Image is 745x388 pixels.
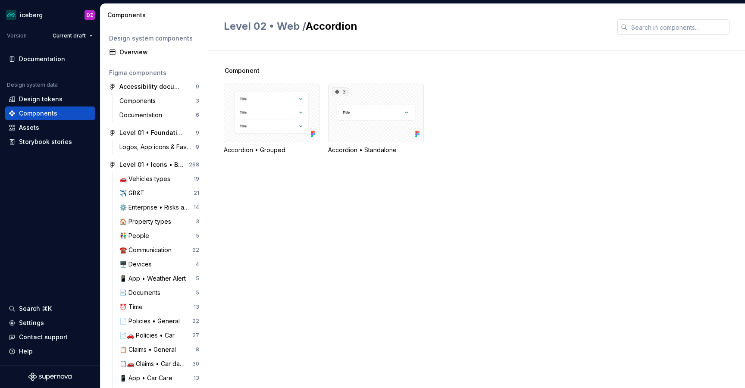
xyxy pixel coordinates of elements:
div: Search ⌘K [19,304,52,313]
button: Search ⌘K [5,302,95,316]
div: Level 01 • Foundations [119,128,184,137]
h2: Accordion [224,19,607,33]
div: 22 [192,318,199,325]
div: 9 [196,83,199,90]
input: Search in components... [628,19,729,35]
div: Design system components [109,34,199,43]
div: 13 [194,304,199,310]
a: Documentation6 [116,108,203,122]
div: 3 [332,88,347,96]
div: ⚙️ Enterprise • Risks and LOBs [119,203,194,212]
a: ✈️ GB&T21 [116,186,203,200]
span: Component [225,66,260,75]
div: 📋 Claims • General [119,345,179,354]
div: 📋🚗 Claims • Car damage types [119,360,192,368]
div: 🏠 Property types [119,217,175,226]
a: 📄 Policies • General22 [116,314,203,328]
div: Logos, App icons & Favicons [119,143,196,151]
div: ⏰ Time [119,303,146,311]
a: Storybook stories [5,135,95,149]
div: ☎️ Communication [119,246,175,254]
a: Components3 [116,94,203,108]
div: 13 [194,375,199,382]
div: 🚗 Vehicles types [119,175,174,183]
div: 3 [196,218,199,225]
a: 📋 Claims • General8 [116,343,203,357]
div: 5 [196,289,199,296]
div: 8 [196,346,199,353]
div: 📱 App • Weather Alert [119,274,189,283]
a: 🏠 Property types3 [116,215,203,228]
div: Documentation [119,111,166,119]
a: ⚙️ Enterprise • Risks and LOBs14 [116,200,203,214]
div: 3 [196,97,199,104]
div: iceberg [20,11,43,19]
div: Help [19,347,33,356]
a: 🖥️ Devices4 [116,257,203,271]
div: Contact support [19,333,68,341]
div: 5 [196,232,199,239]
div: Components [119,97,159,105]
div: 30 [192,360,199,367]
div: 4 [196,261,199,268]
a: ⏰ Time13 [116,300,203,314]
div: Assets [19,123,39,132]
div: 32 [192,247,199,253]
div: Level 01 • Icons • Branded [119,160,184,169]
a: Design tokens [5,92,95,106]
div: Accordion • Grouped [224,146,319,154]
a: 📋🚗 Claims • Car damage types30 [116,357,203,371]
a: ☎️ Communication32 [116,243,203,257]
div: DZ [87,12,93,19]
div: 9 [196,144,199,150]
div: 19 [194,175,199,182]
div: 📄🚗 Policies • Car [119,331,178,340]
a: 📱 App • Weather Alert5 [116,272,203,285]
div: 9 [196,129,199,136]
a: 🚗 Vehicles types19 [116,172,203,186]
a: Accessibility documentation9 [106,80,203,94]
div: ✈️ GB&T [119,189,148,197]
div: Design tokens [19,95,63,103]
div: Overview [119,48,199,56]
a: Components [5,106,95,120]
div: 📑 Documents [119,288,164,297]
a: Settings [5,316,95,330]
button: Current draft [49,30,97,42]
a: Assets [5,121,95,135]
div: Components [107,11,204,19]
div: Accordion • Standalone [328,146,424,154]
div: Accordion • Grouped [224,84,319,154]
div: 🖥️ Devices [119,260,155,269]
a: 📱 App • Car Care13 [116,371,203,385]
div: Figma components [109,69,199,77]
img: 418c6d47-6da6-4103-8b13-b5999f8989a1.png [6,10,16,20]
div: Accessibility documentation [119,82,184,91]
span: Current draft [53,32,86,39]
div: Design system data [7,81,58,88]
button: icebergDZ [2,6,98,24]
span: Level 02 • Web / [224,20,306,32]
a: Logos, App icons & Favicons9 [116,140,203,154]
div: 14 [194,204,199,211]
div: Components [19,109,57,118]
a: Overview [106,45,203,59]
div: 27 [192,332,199,339]
a: 📄🚗 Policies • Car27 [116,329,203,342]
div: Settings [19,319,44,327]
div: 6 [196,112,199,119]
div: 5 [196,275,199,282]
a: 👫 People5 [116,229,203,243]
div: 268 [189,161,199,168]
button: Help [5,344,95,358]
svg: Supernova Logo [28,372,72,381]
a: Level 01 • Foundations9 [106,126,203,140]
button: Contact support [5,330,95,344]
div: 📱 App • Car Care [119,374,176,382]
a: Level 01 • Icons • Branded268 [106,158,203,172]
div: 21 [194,190,199,197]
div: 3Accordion • Standalone [328,84,424,154]
div: 📄 Policies • General [119,317,183,325]
a: 📑 Documents5 [116,286,203,300]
